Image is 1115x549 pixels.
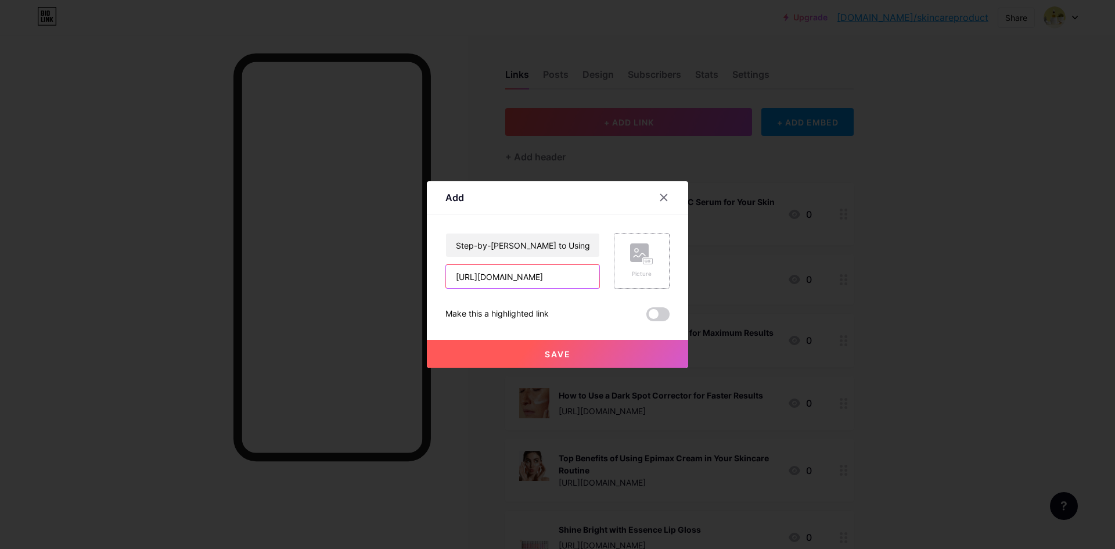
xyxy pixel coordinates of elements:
[445,307,549,321] div: Make this a highlighted link
[445,191,464,204] div: Add
[545,349,571,359] span: Save
[446,234,599,257] input: Title
[427,340,688,368] button: Save
[630,270,653,278] div: Picture
[446,265,599,288] input: URL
